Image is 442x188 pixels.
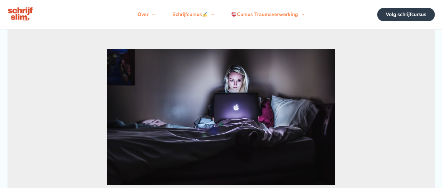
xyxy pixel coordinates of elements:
[223,4,313,25] a: Cursus TraumaverwerkingMenu schakelen
[232,12,236,17] img: ❤️‍🩹
[129,4,163,25] a: OverMenu schakelen
[202,12,207,17] img: ✍️
[129,4,313,25] nav: Navigatie op de site: Menu
[7,6,34,23] img: schrijfcursus schrijfslim academy
[377,8,435,21] a: Volg schrijfcursus
[164,4,223,25] a: SchrijfcursusMenu schakelen
[107,49,335,185] img: gratis online verhalen schrijven: software en lessen
[298,4,304,25] span: Menu schakelen
[208,4,214,25] span: Menu schakelen
[149,4,155,25] span: Menu schakelen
